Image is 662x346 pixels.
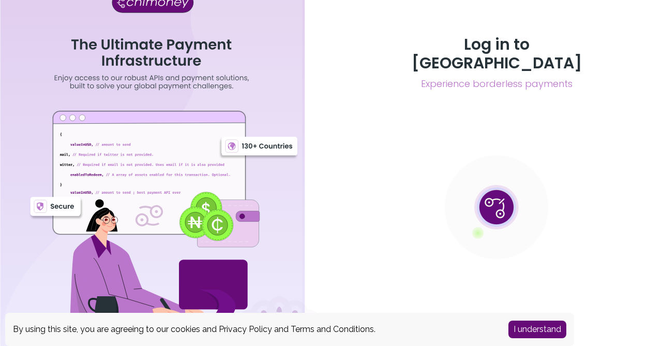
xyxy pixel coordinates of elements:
a: Terms and Conditions [291,324,374,334]
div: By using this site, you are agreeing to our cookies and and . [13,323,493,336]
button: Accept cookies [508,321,566,338]
span: Experience borderless payments [385,77,608,91]
a: Privacy Policy [219,324,272,334]
h3: Log in to [GEOGRAPHIC_DATA] [385,35,608,73]
img: public [445,155,548,259]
